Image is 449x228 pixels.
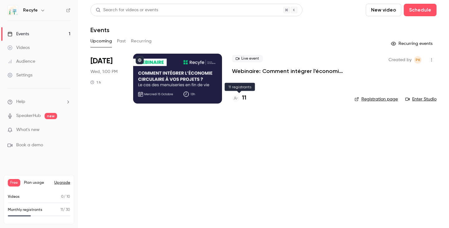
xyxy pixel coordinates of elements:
div: 1 h [90,80,101,85]
img: Recyfe [8,5,18,15]
span: Pauline KATCHAVENDA [414,56,422,64]
button: Past [117,36,126,46]
span: Help [16,99,25,105]
span: [DATE] [90,56,113,66]
p: Monthly registrants [8,207,42,213]
span: 11 [60,208,63,212]
div: Settings [7,72,32,78]
span: Wed, 1:00 PM [90,69,118,75]
li: help-dropdown-opener [7,99,70,105]
div: Videos [7,45,30,51]
a: 11 [232,94,246,102]
button: Recurring events [388,39,437,49]
span: Plan usage [24,180,51,185]
span: PK [416,56,420,64]
button: Upcoming [90,36,112,46]
a: Registration page [355,96,398,102]
a: Enter Studio [405,96,437,102]
p: / 30 [60,207,70,213]
button: Schedule [404,4,437,16]
h6: Recyfe [23,7,38,13]
div: Audience [7,58,35,65]
span: Live event [232,55,263,62]
div: Oct 15 Wed, 1:00 PM (Europe/Paris) [90,54,123,104]
span: What's new [16,127,40,133]
a: SpeakerHub [16,113,41,119]
span: Created by [389,56,412,64]
span: Book a demo [16,142,43,148]
button: New video [366,4,401,16]
a: Webinaire: Comment intégrer l'économie circulaire dans vos projets ? [232,67,345,75]
p: / 10 [61,194,70,200]
h1: Events [90,26,109,34]
p: Videos [8,194,20,200]
button: Upgrade [54,180,70,185]
div: Search for videos or events [96,7,158,13]
span: 0 [61,195,64,199]
span: new [45,113,57,119]
h4: 11 [242,94,246,102]
div: Events [7,31,29,37]
button: Recurring [131,36,152,46]
iframe: Noticeable Trigger [63,127,70,133]
span: Free [8,179,20,187]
